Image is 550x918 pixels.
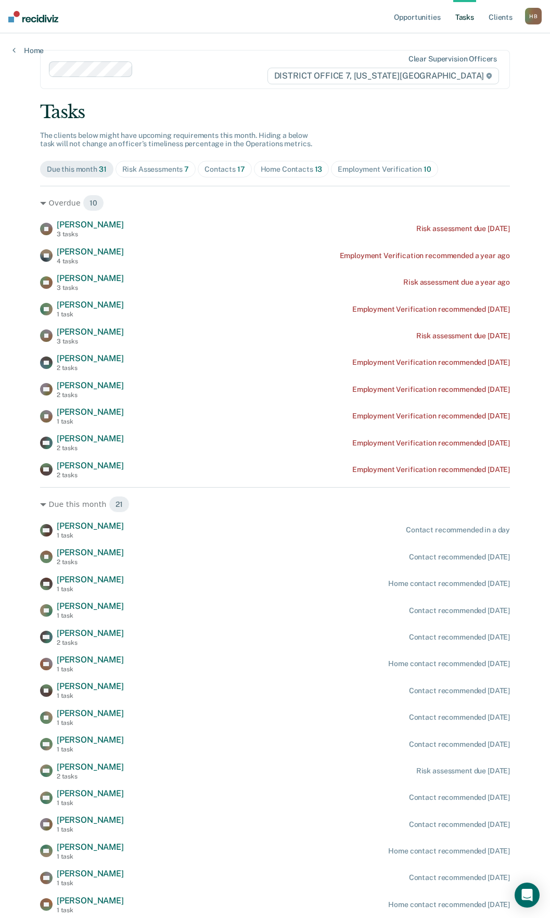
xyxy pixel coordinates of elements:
span: [PERSON_NAME] [57,681,124,691]
div: Contact recommended [DATE] [409,873,510,882]
span: 17 [237,165,245,173]
span: [PERSON_NAME] [57,842,124,852]
div: Risk assessment due a year ago [403,278,510,287]
div: Employment Verification recommended [DATE] [352,385,510,394]
div: 1 task [57,907,124,914]
div: Home contact recommended [DATE] [388,847,510,856]
div: 1 task [57,612,124,619]
div: 4 tasks [57,258,124,265]
span: [PERSON_NAME] [57,655,124,665]
div: 1 task [57,666,124,673]
div: Contact recommended [DATE] [409,553,510,562]
div: Employment Verification recommended a year ago [340,251,510,260]
div: Risk assessment due [DATE] [416,224,510,233]
div: Risk assessment due [DATE] [416,331,510,340]
div: 1 task [57,853,124,860]
span: [PERSON_NAME] [57,220,124,229]
div: 3 tasks [57,338,124,345]
div: 2 tasks [57,773,124,780]
img: Recidiviz [8,11,58,22]
span: 13 [315,165,323,173]
div: Employment Verification recommended [DATE] [352,439,510,448]
span: [PERSON_NAME] [57,628,124,638]
div: Employment Verification [338,165,431,174]
span: 7 [184,165,189,173]
span: [PERSON_NAME] [57,353,124,363]
span: [PERSON_NAME] [57,869,124,878]
span: [PERSON_NAME] [57,300,124,310]
span: [PERSON_NAME] [57,433,124,443]
div: Due this month [47,165,107,174]
span: [PERSON_NAME] [57,601,124,611]
span: 10 [424,165,431,173]
div: 1 task [57,826,124,833]
div: Risk assessment due [DATE] [416,767,510,775]
div: 2 tasks [57,391,124,399]
div: 1 task [57,799,124,807]
div: 3 tasks [57,231,124,238]
div: Contact recommended [DATE] [409,820,510,829]
span: [PERSON_NAME] [57,547,124,557]
span: [PERSON_NAME] [57,407,124,417]
div: Contact recommended [DATE] [409,606,510,615]
div: Employment Verification recommended [DATE] [352,412,510,420]
div: 1 task [57,418,124,425]
span: [PERSON_NAME] [57,521,124,531]
div: Home contact recommended [DATE] [388,900,510,909]
span: The clients below might have upcoming requirements this month. Hiding a below task will not chang... [40,131,312,148]
div: 1 task [57,692,124,699]
span: [PERSON_NAME] [57,788,124,798]
div: Contact recommended [DATE] [409,686,510,695]
span: [PERSON_NAME] [57,247,124,257]
div: Contact recommended [DATE] [409,713,510,722]
span: 31 [99,165,107,173]
div: Open Intercom Messenger [515,883,540,908]
div: 2 tasks [57,558,124,566]
div: Employment Verification recommended [DATE] [352,358,510,367]
span: [PERSON_NAME] [57,273,124,283]
span: [PERSON_NAME] [57,461,124,470]
div: 1 task [57,585,124,593]
div: 3 tasks [57,284,124,291]
div: 2 tasks [57,639,124,646]
span: 21 [109,496,130,513]
span: [PERSON_NAME] [57,327,124,337]
div: 1 task [57,879,124,887]
button: HB [525,8,542,24]
div: 1 task [57,746,124,753]
div: Contacts [204,165,245,174]
div: Overdue 10 [40,195,510,211]
div: Risk Assessments [122,165,189,174]
span: [PERSON_NAME] [57,815,124,825]
div: 1 task [57,719,124,726]
a: Home [12,46,44,55]
span: [PERSON_NAME] [57,762,124,772]
div: Due this month 21 [40,496,510,513]
div: Employment Verification recommended [DATE] [352,465,510,474]
span: [PERSON_NAME] [57,575,124,584]
div: Contact recommended in a day [406,526,510,534]
span: [PERSON_NAME] [57,380,124,390]
div: Clear supervision officers [408,55,497,63]
div: 2 tasks [57,364,124,372]
span: DISTRICT OFFICE 7, [US_STATE][GEOGRAPHIC_DATA] [267,68,499,84]
div: Home contact recommended [DATE] [388,659,510,668]
div: Employment Verification recommended [DATE] [352,305,510,314]
div: H B [525,8,542,24]
div: 2 tasks [57,471,124,479]
div: Contact recommended [DATE] [409,633,510,642]
div: Home contact recommended [DATE] [388,579,510,588]
span: 10 [83,195,104,211]
div: Contact recommended [DATE] [409,793,510,802]
span: [PERSON_NAME] [57,735,124,745]
div: Tasks [40,101,510,123]
div: 1 task [57,311,124,318]
div: 1 task [57,532,124,539]
div: Contact recommended [DATE] [409,740,510,749]
div: 2 tasks [57,444,124,452]
div: Home Contacts [261,165,323,174]
span: [PERSON_NAME] [57,708,124,718]
span: [PERSON_NAME] [57,896,124,906]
